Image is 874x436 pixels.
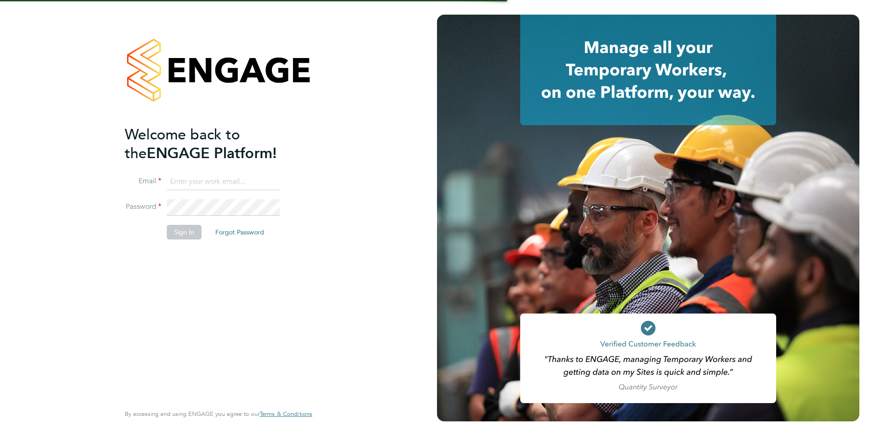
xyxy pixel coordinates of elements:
h2: ENGAGE Platform! [125,125,303,163]
input: Enter your work email... [167,174,280,190]
button: Sign In [167,225,202,239]
span: Welcome back to the [125,126,240,162]
label: Password [125,202,161,212]
span: By accessing and using ENGAGE you agree to our [125,410,312,418]
button: Forgot Password [208,225,272,239]
label: Email [125,176,161,186]
a: Terms & Conditions [260,410,312,418]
